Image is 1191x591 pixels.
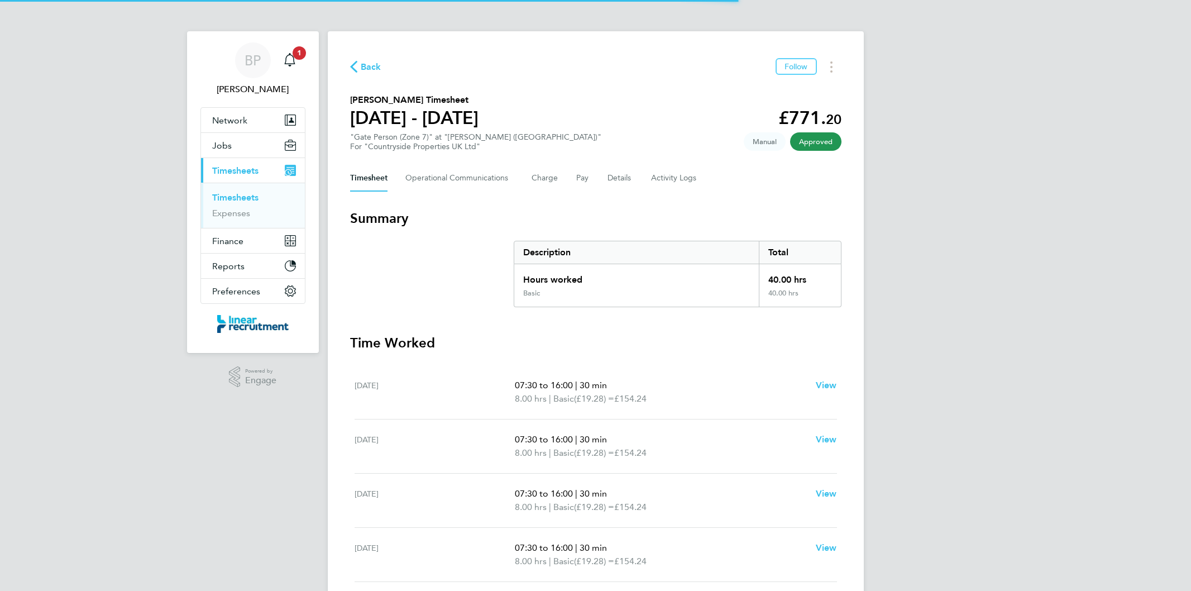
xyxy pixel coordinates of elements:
[553,555,574,568] span: Basic
[826,111,841,127] span: 20
[515,542,573,553] span: 07:30 to 16:00
[279,42,301,78] a: 1
[816,379,837,392] a: View
[515,380,573,390] span: 07:30 to 16:00
[614,556,647,566] span: £154.24
[759,289,840,307] div: 40.00 hrs
[212,286,260,297] span: Preferences
[350,334,841,352] h3: Time Worked
[200,42,305,96] a: BP[PERSON_NAME]
[212,165,259,176] span: Timesheets
[350,107,479,129] h1: [DATE] - [DATE]
[816,434,837,445] span: View
[212,115,247,126] span: Network
[201,158,305,183] button: Timesheets
[515,447,547,458] span: 8.00 hrs
[245,53,261,68] span: BP
[217,315,289,333] img: linearrecruitment-logo-retina.png
[350,93,479,107] h2: [PERSON_NAME] Timesheet
[229,366,276,388] a: Powered byEngage
[821,58,841,75] button: Timesheets Menu
[201,279,305,303] button: Preferences
[816,488,837,499] span: View
[212,140,232,151] span: Jobs
[816,542,837,553] span: View
[200,83,305,96] span: Bethan Parr
[553,446,574,460] span: Basic
[201,228,305,253] button: Finance
[574,502,614,512] span: (£19.28) =
[759,264,840,289] div: 40.00 hrs
[293,46,306,60] span: 1
[355,541,515,568] div: [DATE]
[201,133,305,158] button: Jobs
[201,108,305,132] button: Network
[614,393,647,404] span: £154.24
[816,433,837,446] a: View
[614,502,647,512] span: £154.24
[350,132,601,151] div: "Gate Person (Zone 7)" at "[PERSON_NAME] ([GEOGRAPHIC_DATA])"
[785,61,808,72] span: Follow
[515,556,547,566] span: 8.00 hrs
[575,488,577,499] span: |
[580,542,607,553] span: 30 min
[515,502,547,512] span: 8.00 hrs
[576,165,590,192] button: Pay
[549,393,551,404] span: |
[212,192,259,203] a: Timesheets
[816,380,837,390] span: View
[608,165,633,192] button: Details
[212,236,243,246] span: Finance
[574,393,614,404] span: (£19.28) =
[574,447,614,458] span: (£19.28) =
[515,434,573,445] span: 07:30 to 16:00
[532,165,558,192] button: Charge
[580,380,607,390] span: 30 min
[355,433,515,460] div: [DATE]
[515,393,547,404] span: 8.00 hrs
[776,58,817,75] button: Follow
[759,241,840,264] div: Total
[350,60,381,74] button: Back
[575,380,577,390] span: |
[778,107,841,128] app-decimal: £771.
[212,261,245,271] span: Reports
[574,556,614,566] span: (£19.28) =
[553,501,574,514] span: Basic
[580,488,607,499] span: 30 min
[816,487,837,501] a: View
[355,487,515,514] div: [DATE]
[549,502,551,512] span: |
[355,379,515,406] div: [DATE]
[201,183,305,228] div: Timesheets
[350,209,841,227] h3: Summary
[245,376,276,385] span: Engage
[514,264,759,289] div: Hours worked
[245,366,276,376] span: Powered by
[361,60,381,74] span: Back
[614,447,647,458] span: £154.24
[514,241,759,264] div: Description
[575,542,577,553] span: |
[816,541,837,555] a: View
[514,241,841,307] div: Summary
[212,208,250,218] a: Expenses
[549,556,551,566] span: |
[575,434,577,445] span: |
[515,488,573,499] span: 07:30 to 16:00
[790,132,841,151] span: This timesheet has been approved.
[200,315,305,333] a: Go to home page
[187,31,319,353] nav: Main navigation
[580,434,607,445] span: 30 min
[350,165,388,192] button: Timesheet
[549,447,551,458] span: |
[553,392,574,406] span: Basic
[405,165,514,192] button: Operational Communications
[350,142,601,151] div: For "Countryside Properties UK Ltd"
[201,254,305,278] button: Reports
[651,165,698,192] button: Activity Logs
[523,289,540,298] div: Basic
[744,132,786,151] span: This timesheet was manually created.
